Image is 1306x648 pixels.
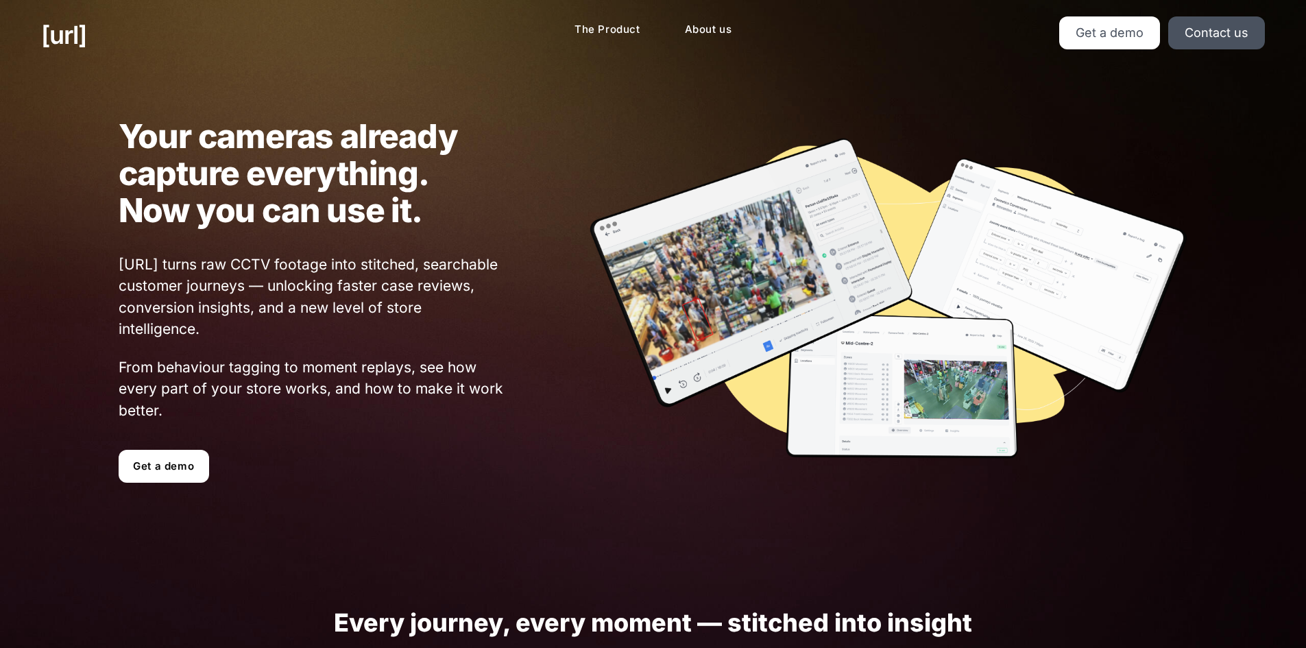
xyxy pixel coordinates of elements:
span: From behaviour tagging to moment replays, see how every part of your store works, and how to make... [119,357,505,422]
h1: Your cameras already capture everything. Now you can use it. [119,118,505,229]
a: Get a demo [119,450,209,483]
a: [URL] [41,16,86,53]
a: Contact us [1168,16,1265,49]
a: The Product [564,16,651,43]
span: [URL] turns raw CCTV footage into stitched, searchable customer journeys — unlocking faster case ... [119,254,505,340]
a: Get a demo [1059,16,1160,49]
a: About us [674,16,743,43]
h1: Every journey, every moment — stitched into insight [127,609,1180,637]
